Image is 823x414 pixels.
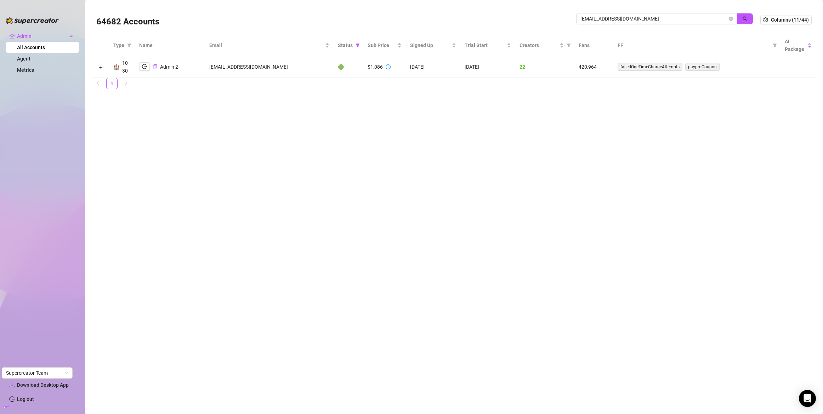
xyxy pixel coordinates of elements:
td: [EMAIL_ADDRESS][DOMAIN_NAME] [205,56,334,78]
th: Name [135,35,205,56]
span: Status [338,41,353,49]
span: left [96,81,100,85]
span: Email [209,41,324,49]
span: filter [356,43,360,47]
span: 420,964 [579,64,597,70]
span: filter [773,43,777,47]
span: failedOneTimeChargeAttempts [618,63,682,71]
th: Creators [515,35,574,56]
span: filter [567,43,571,47]
span: Admin [17,30,67,42]
span: Admin 2 [160,64,178,70]
li: Next Page [120,78,132,89]
span: Supercreator Team [6,368,68,378]
span: filter [771,40,778,51]
span: payproCoupon [685,63,720,71]
span: Sub Price [368,41,396,49]
span: 22 [520,64,525,70]
td: - [781,56,816,78]
span: Signed Up [410,41,451,49]
th: Signed Up [406,35,461,56]
span: download [9,382,15,388]
span: setting [763,17,768,22]
td: [DATE] [460,56,515,78]
span: filter [565,40,572,51]
span: crown [9,33,15,39]
th: Sub Price [363,35,406,56]
th: Email [205,35,334,56]
span: build [4,404,8,409]
a: Metrics [17,67,34,73]
li: 1 [106,78,118,89]
span: FF [618,41,770,49]
h3: 64682 Accounts [96,16,159,28]
span: filter [354,40,361,51]
span: info-circle [386,64,391,69]
a: All Accounts [17,45,45,50]
span: logout [142,64,147,69]
input: Search by UID / Name / Email / Creator Username [580,15,727,23]
th: AI Package [781,35,816,56]
div: 10-30 [122,59,131,75]
span: Type [113,41,124,49]
span: Columns (11/44) [771,17,809,23]
button: Expand row [98,64,103,70]
div: Open Intercom Messenger [799,390,816,407]
button: Copy Account UID [153,64,157,69]
td: [DATE] [406,56,461,78]
span: filter [126,40,133,51]
span: copy [153,64,157,69]
button: left [92,78,103,89]
span: filter [127,43,131,47]
a: Log out [17,396,34,402]
div: $1,086 [368,63,383,71]
span: 🟢 [338,64,344,70]
span: Creators [520,41,558,49]
a: Agent [17,56,30,62]
span: Trial Start [465,41,505,49]
span: right [124,81,128,85]
div: 🏰 [113,63,119,71]
li: Previous Page [92,78,103,89]
span: AI Package [785,38,806,53]
th: Fans [574,35,614,56]
button: logout [139,62,150,71]
button: right [120,78,132,89]
th: Trial Start [460,35,515,56]
img: logo-BBDzfeDw.svg [6,17,59,24]
button: Columns (11/44) [760,16,812,24]
span: search [743,16,748,21]
span: Download Desktop App [17,382,69,388]
a: 1 [107,78,117,89]
button: close-circle [729,17,733,21]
